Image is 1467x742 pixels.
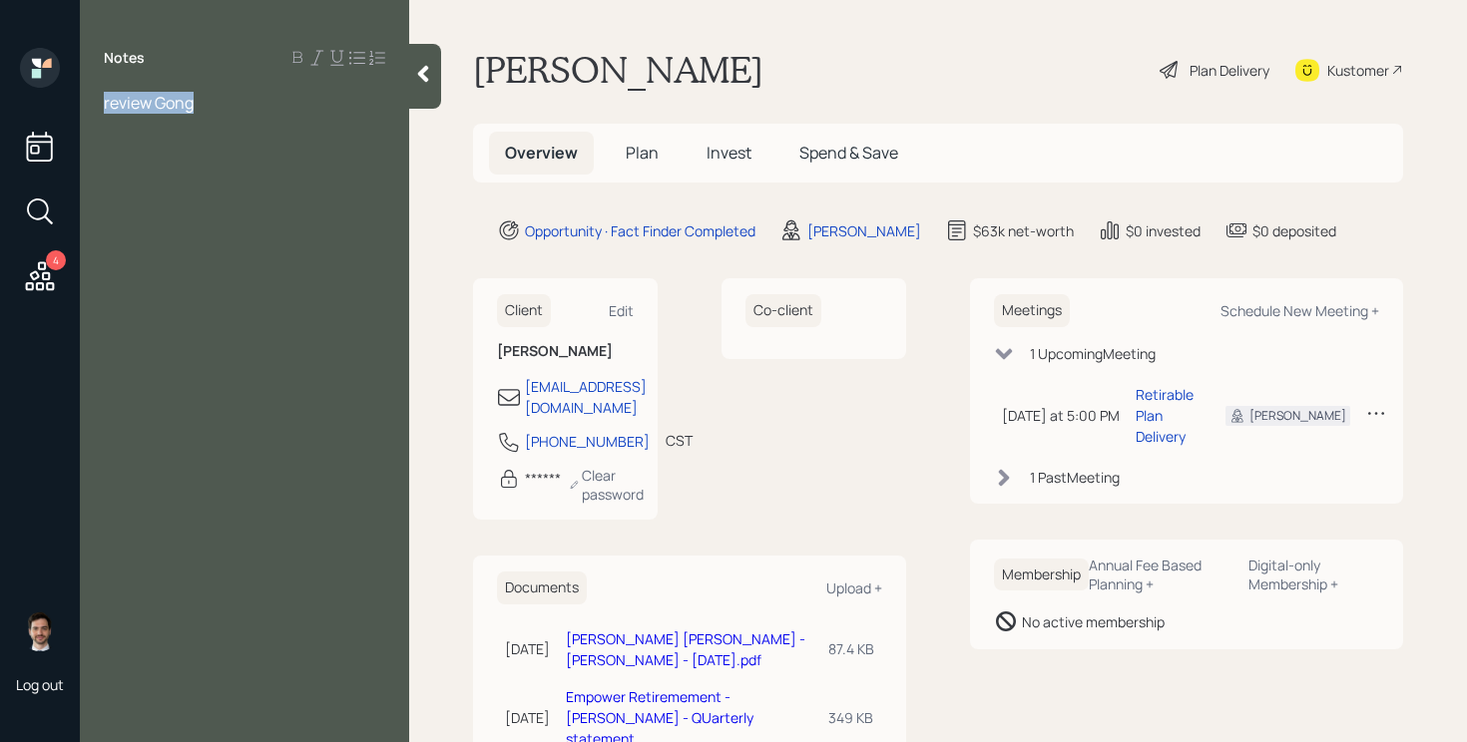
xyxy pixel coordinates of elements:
div: [DATE] at 5:00 PM [1002,405,1120,426]
div: 349 KB [828,707,874,728]
div: Plan Delivery [1190,60,1269,81]
div: 1 Past Meeting [1030,467,1120,488]
div: No active membership [1022,611,1165,632]
div: [PERSON_NAME] [1249,407,1346,425]
h6: Meetings [994,294,1070,327]
span: Spend & Save [799,142,898,164]
div: 87.4 KB [828,638,874,659]
div: [PHONE_NUMBER] [525,431,650,452]
div: Edit [609,301,634,320]
span: Plan [626,142,659,164]
h6: Client [497,294,551,327]
div: [DATE] [505,707,550,728]
div: Upload + [826,578,882,597]
h6: Documents [497,571,587,604]
div: Schedule New Meeting + [1221,301,1379,320]
div: CST [666,430,693,451]
div: Kustomer [1327,60,1389,81]
div: 1 Upcoming Meeting [1030,343,1156,364]
label: Notes [104,48,145,68]
div: 4 [46,250,66,270]
h6: [PERSON_NAME] [497,343,634,360]
div: [DATE] [505,638,550,659]
div: Digital-only Membership + [1248,556,1379,593]
div: Retirable Plan Delivery [1136,384,1194,447]
span: review Gong [104,92,194,114]
a: [PERSON_NAME] [PERSON_NAME] - [PERSON_NAME] - [DATE].pdf [566,629,805,669]
div: Annual Fee Based Planning + [1089,556,1232,593]
h6: Co-client [745,294,821,327]
div: Opportunity · Fact Finder Completed [525,220,755,241]
div: $0 deposited [1252,220,1336,241]
h1: [PERSON_NAME] [473,48,763,92]
span: Overview [505,142,578,164]
div: $0 invested [1126,220,1201,241]
h6: Membership [994,558,1089,591]
img: jonah-coleman-headshot.png [20,611,60,651]
div: [PERSON_NAME] [807,220,921,241]
div: $63k net-worth [973,220,1074,241]
div: Clear password [569,466,649,504]
div: [EMAIL_ADDRESS][DOMAIN_NAME] [525,376,647,418]
span: Invest [707,142,751,164]
div: Log out [16,675,64,694]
